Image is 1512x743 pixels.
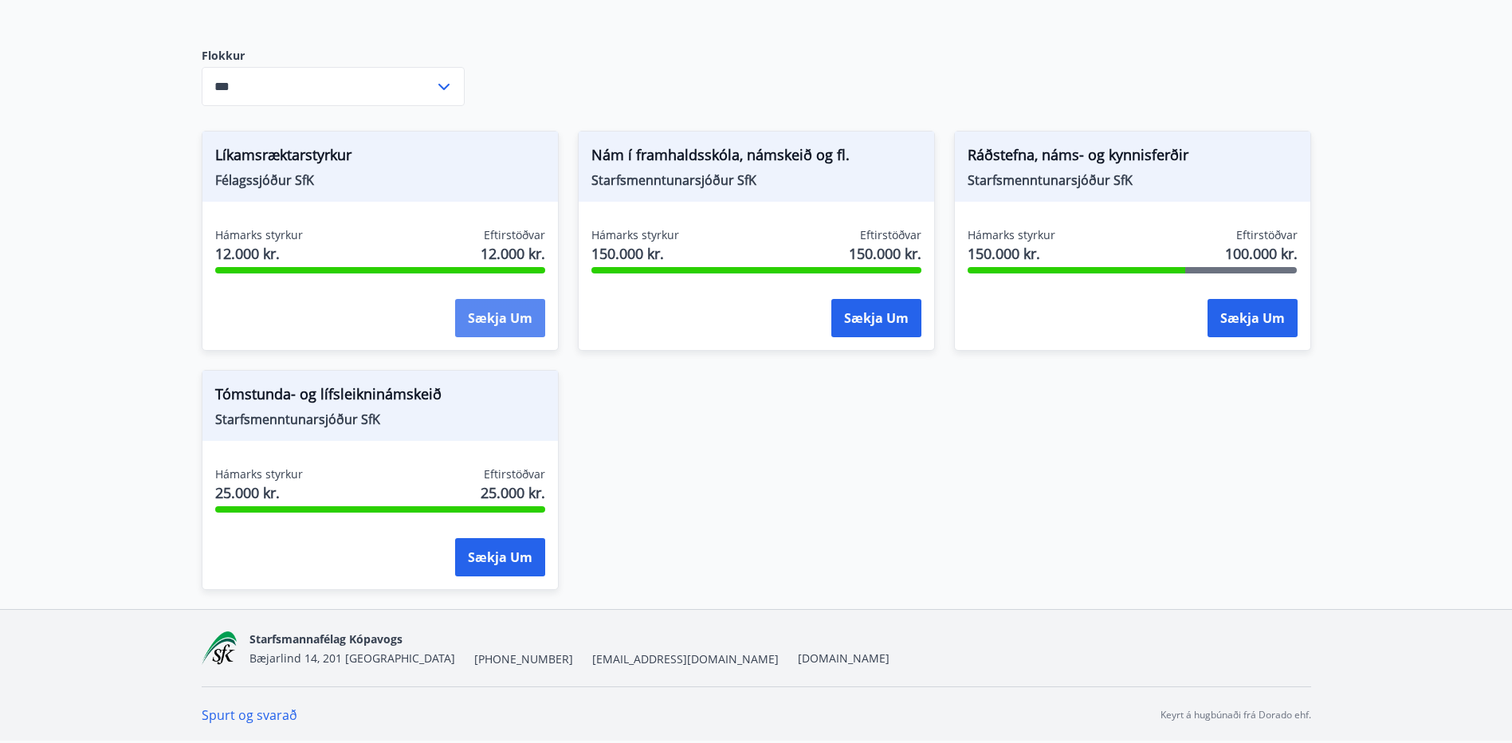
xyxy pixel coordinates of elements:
[591,227,679,243] span: Hámarks styrkur
[968,144,1298,171] span: Ráðstefna, náms- og kynnisferðir
[215,243,303,264] span: 12.000 kr.
[860,227,921,243] span: Eftirstöðvar
[1236,227,1298,243] span: Eftirstöðvar
[202,706,297,724] a: Spurt og svarað
[484,466,545,482] span: Eftirstöðvar
[968,171,1298,189] span: Starfsmenntunarsjóður SfK
[592,651,779,667] span: [EMAIL_ADDRESS][DOMAIN_NAME]
[1225,243,1298,264] span: 100.000 kr.
[968,243,1055,264] span: 150.000 kr.
[481,243,545,264] span: 12.000 kr.
[798,651,890,666] a: [DOMAIN_NAME]
[202,48,465,64] label: Flokkur
[215,227,303,243] span: Hámarks styrkur
[591,243,679,264] span: 150.000 kr.
[474,651,573,667] span: [PHONE_NUMBER]
[481,482,545,503] span: 25.000 kr.
[455,299,545,337] button: Sækja um
[249,631,403,647] span: Starfsmannafélag Kópavogs
[849,243,921,264] span: 150.000 kr.
[591,144,921,171] span: Nám í framhaldsskóla, námskeið og fl.
[215,383,545,411] span: Tómstunda- og lífsleikninámskeið
[1208,299,1298,337] button: Sækja um
[215,482,303,503] span: 25.000 kr.
[968,227,1055,243] span: Hámarks styrkur
[591,171,921,189] span: Starfsmenntunarsjóður SfK
[249,651,455,666] span: Bæjarlind 14, 201 [GEOGRAPHIC_DATA]
[215,411,545,428] span: Starfsmenntunarsjóður SfK
[215,144,545,171] span: Líkamsræktarstyrkur
[215,466,303,482] span: Hámarks styrkur
[484,227,545,243] span: Eftirstöðvar
[831,299,921,337] button: Sækja um
[1161,708,1311,722] p: Keyrt á hugbúnaði frá Dorado ehf.
[215,171,545,189] span: Félagssjóður SfK
[202,631,238,666] img: x5MjQkxwhnYn6YREZUTEa9Q4KsBUeQdWGts9Dj4O.png
[455,538,545,576] button: Sækja um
